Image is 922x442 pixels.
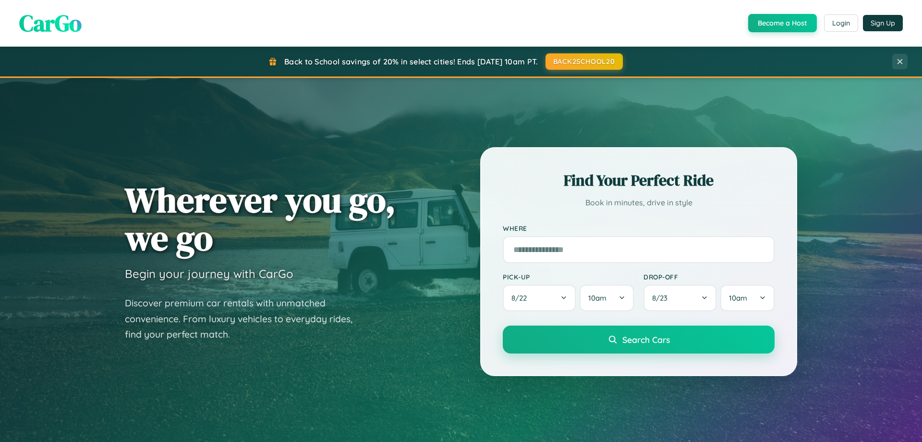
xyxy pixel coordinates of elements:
button: Become a Host [748,14,817,32]
p: Discover premium car rentals with unmatched convenience. From luxury vehicles to everyday rides, ... [125,295,365,342]
button: 8/23 [643,285,716,311]
label: Where [503,224,775,232]
button: 8/22 [503,285,576,311]
span: 10am [729,293,747,303]
h2: Find Your Perfect Ride [503,170,775,191]
span: 8 / 23 [652,293,672,303]
label: Pick-up [503,273,634,281]
button: Sign Up [863,15,903,31]
span: Search Cars [622,334,670,345]
button: 10am [580,285,634,311]
h1: Wherever you go, we go [125,181,396,257]
span: 8 / 22 [511,293,532,303]
button: 10am [720,285,775,311]
label: Drop-off [643,273,775,281]
h3: Begin your journey with CarGo [125,266,293,281]
button: Login [824,14,858,32]
span: 10am [588,293,607,303]
span: Back to School savings of 20% in select cities! Ends [DATE] 10am PT. [284,57,538,66]
button: BACK2SCHOOL20 [546,53,623,70]
button: Search Cars [503,326,775,354]
p: Book in minutes, drive in style [503,196,775,210]
span: CarGo [19,7,82,39]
